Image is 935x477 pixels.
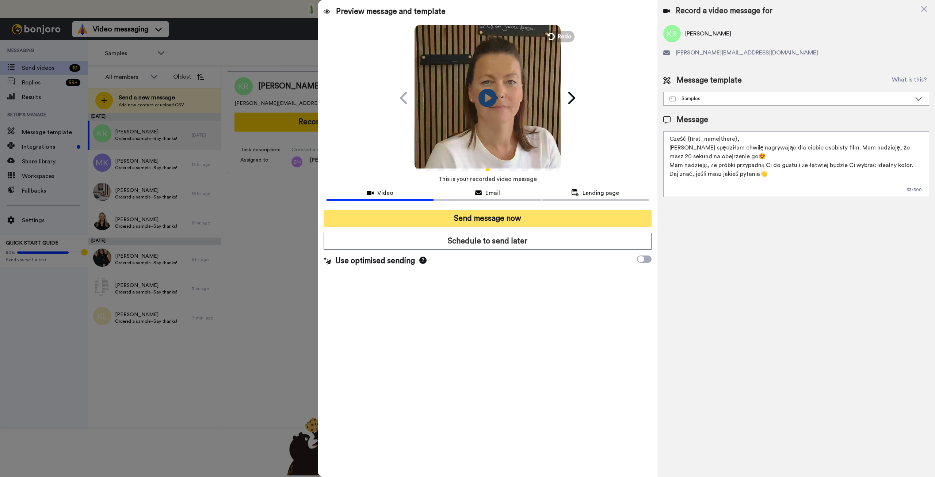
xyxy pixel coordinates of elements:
span: Video [377,189,393,197]
span: Message [676,114,708,125]
button: What is this? [890,75,929,86]
span: This is your recorded video message [438,171,537,187]
div: Samples [669,95,911,102]
img: Message-temps.svg [669,96,676,102]
span: Use optimised sending [335,255,415,266]
button: Schedule to send later [324,233,651,250]
span: Landing page [583,189,619,197]
span: Email [485,189,500,197]
span: Message template [676,75,742,86]
button: Send message now [324,210,651,227]
textarea: Cześć {first_name|there}, [PERSON_NAME] spędziłam chwilę nagrywając dla ciebie osobisty film. Mam... [663,131,929,197]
